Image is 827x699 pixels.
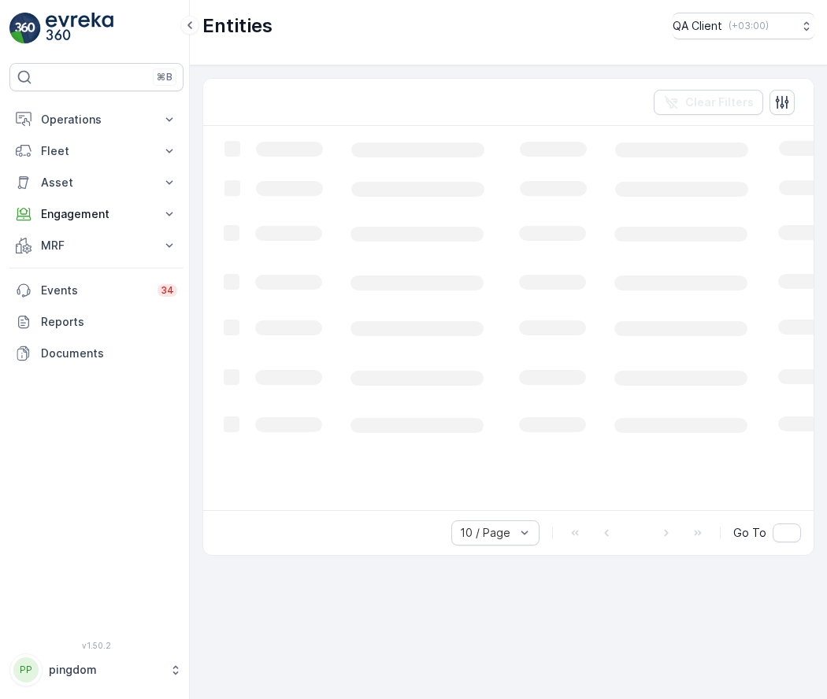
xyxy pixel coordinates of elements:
[41,346,177,361] p: Documents
[9,198,184,230] button: Engagement
[654,90,763,115] button: Clear Filters
[9,653,184,686] button: PPpingdom
[9,306,184,338] a: Reports
[41,314,177,330] p: Reports
[685,94,754,110] p: Clear Filters
[9,338,184,369] a: Documents
[9,135,184,167] button: Fleet
[9,275,184,306] a: Events34
[9,104,184,135] button: Operations
[202,13,273,39] p: Entities
[9,230,184,261] button: MRF
[13,657,39,682] div: PP
[9,167,184,198] button: Asset
[41,175,152,190] p: Asset
[41,112,152,128] p: Operations
[49,662,161,678] p: pingdom
[161,284,174,297] p: 34
[41,143,152,159] p: Fleet
[729,20,769,32] p: ( +03:00 )
[673,13,814,39] button: QA Client(+03:00)
[9,641,184,650] span: v 1.50.2
[41,206,152,222] p: Engagement
[9,13,41,44] img: logo
[673,18,722,34] p: QA Client
[733,525,766,541] span: Go To
[157,71,172,83] p: ⌘B
[41,238,152,253] p: MRF
[41,283,148,298] p: Events
[46,13,113,44] img: logo_light-DOdMpM7g.png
